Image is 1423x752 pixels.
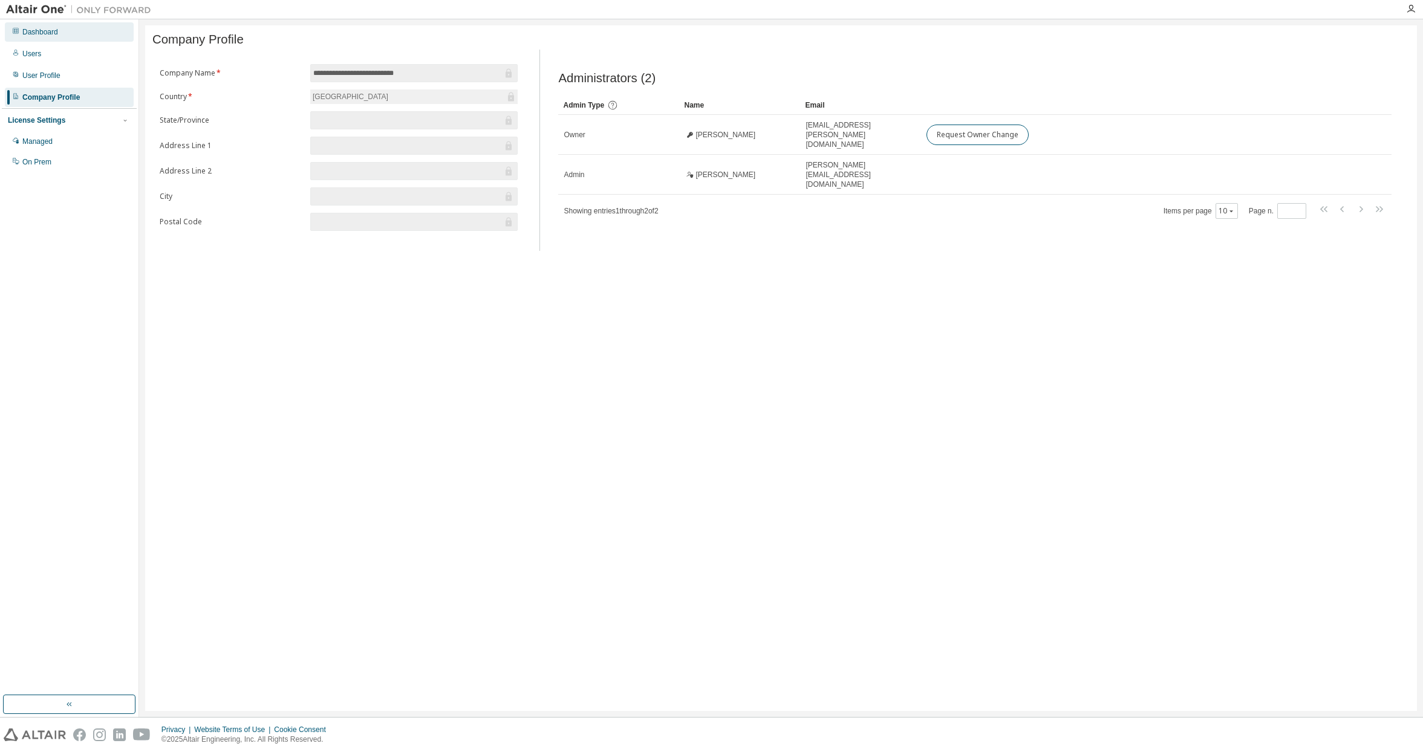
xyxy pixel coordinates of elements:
div: Cookie Consent [274,725,333,734]
label: State/Province [160,115,303,125]
div: Email [805,96,916,115]
label: City [160,192,303,201]
label: Country [160,92,303,102]
span: [PERSON_NAME][EMAIL_ADDRESS][DOMAIN_NAME] [806,160,916,189]
div: [GEOGRAPHIC_DATA] [310,89,518,104]
label: Address Line 1 [160,141,303,151]
img: youtube.svg [133,728,151,741]
div: Company Profile [22,92,80,102]
label: Postal Code [160,217,303,227]
span: [EMAIL_ADDRESS][PERSON_NAME][DOMAIN_NAME] [806,120,916,149]
div: On Prem [22,157,51,167]
img: altair_logo.svg [4,728,66,741]
div: User Profile [22,71,60,80]
div: License Settings [8,115,65,125]
span: [PERSON_NAME] [695,130,755,140]
label: Address Line 2 [160,166,303,176]
img: instagram.svg [93,728,106,741]
div: Users [22,49,41,59]
img: facebook.svg [73,728,86,741]
button: 10 [1219,206,1235,216]
span: Showing entries 1 through 2 of 2 [564,207,658,215]
div: Dashboard [22,27,58,37]
p: © 2025 Altair Engineering, Inc. All Rights Reserved. [161,734,333,745]
div: [GEOGRAPHIC_DATA] [311,90,390,103]
span: Admin [564,170,584,180]
span: Company Profile [152,33,244,47]
span: Items per page [1164,203,1238,219]
div: Privacy [161,725,194,734]
div: Managed [22,137,53,146]
span: Owner [564,130,585,140]
span: Administrators (2) [558,71,656,85]
label: Company Name [160,68,303,78]
span: [PERSON_NAME] [695,170,755,180]
div: Website Terms of Use [194,725,274,734]
img: linkedin.svg [113,728,126,741]
img: Altair One [6,4,157,16]
div: Name [684,96,795,115]
span: Admin Type [563,101,604,109]
span: Page n. [1249,203,1306,219]
button: Request Owner Change [926,125,1029,145]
